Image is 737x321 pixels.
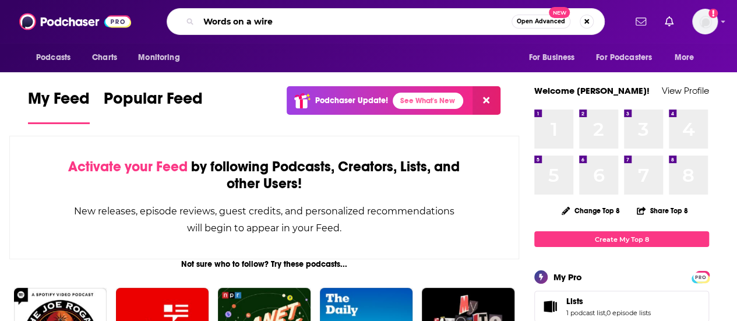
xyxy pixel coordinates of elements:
[84,47,124,69] a: Charts
[662,85,709,96] a: View Profile
[28,89,90,115] span: My Feed
[660,12,678,31] a: Show notifications dropdown
[28,89,90,124] a: My Feed
[517,19,565,24] span: Open Advanced
[36,50,70,66] span: Podcasts
[549,7,570,18] span: New
[534,85,650,96] a: Welcome [PERSON_NAME]!
[708,9,718,18] svg: Add a profile image
[92,50,117,66] span: Charts
[596,50,652,66] span: For Podcasters
[636,199,689,222] button: Share Top 8
[566,309,605,317] a: 1 podcast list
[167,8,605,35] div: Search podcasts, credits, & more...
[68,203,460,237] div: New releases, episode reviews, guest credits, and personalized recommendations will begin to appe...
[692,9,718,34] button: Show profile menu
[130,47,195,69] button: open menu
[528,50,574,66] span: For Business
[631,12,651,31] a: Show notifications dropdown
[68,158,460,192] div: by following Podcasts, Creators, Lists, and other Users!
[553,271,582,283] div: My Pro
[605,309,606,317] span: ,
[68,158,188,175] span: Activate your Feed
[555,203,627,218] button: Change Top 8
[588,47,669,69] button: open menu
[104,89,203,124] a: Popular Feed
[28,47,86,69] button: open menu
[393,93,463,109] a: See What's New
[692,9,718,34] span: Logged in as LBraverman
[138,50,179,66] span: Monitoring
[315,96,388,105] p: Podchaser Update!
[9,259,519,269] div: Not sure who to follow? Try these podcasts...
[566,296,651,306] a: Lists
[19,10,131,33] img: Podchaser - Follow, Share and Rate Podcasts
[675,50,694,66] span: More
[538,298,562,315] a: Lists
[693,272,707,281] a: PRO
[692,9,718,34] img: User Profile
[520,47,589,69] button: open menu
[534,231,709,247] a: Create My Top 8
[104,89,203,115] span: Popular Feed
[512,15,570,29] button: Open AdvancedNew
[693,273,707,281] span: PRO
[566,296,583,306] span: Lists
[667,47,709,69] button: open menu
[606,309,651,317] a: 0 episode lists
[199,12,512,31] input: Search podcasts, credits, & more...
